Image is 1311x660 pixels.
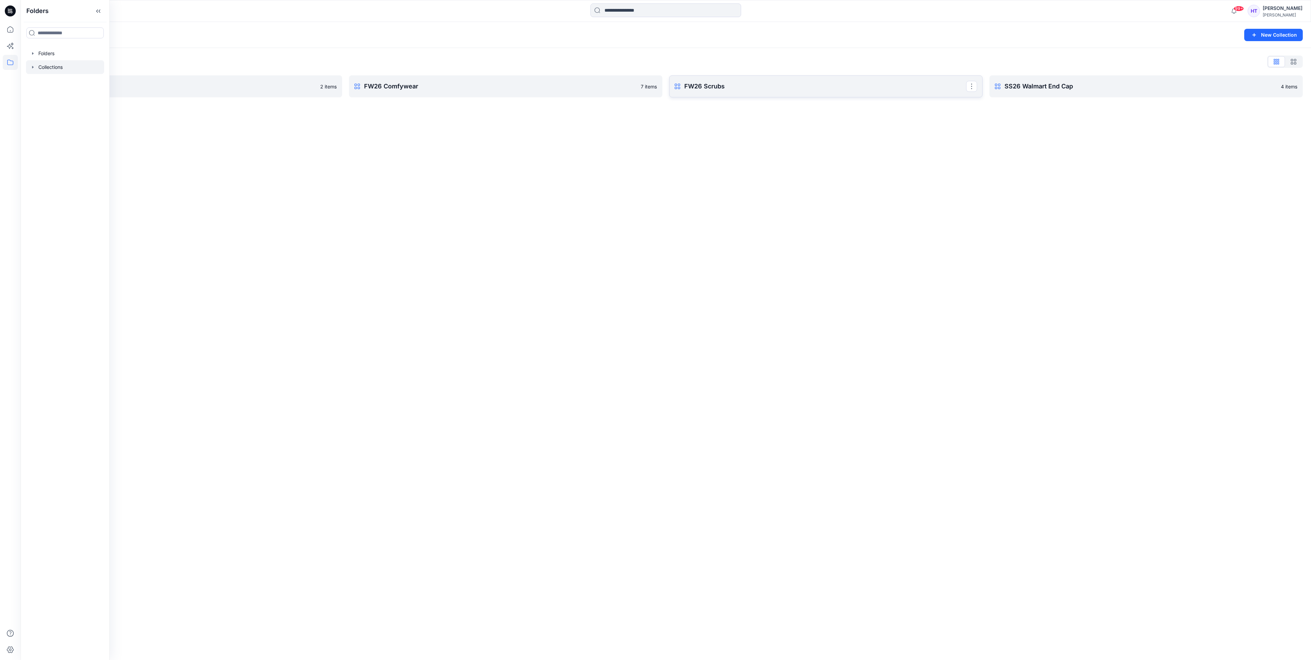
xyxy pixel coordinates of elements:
[1004,82,1277,91] p: SS26 Walmart End Cap
[641,83,657,90] p: 7 items
[364,82,637,91] p: FW26 Comfywear
[989,75,1303,97] a: SS26 Walmart End Cap4 items
[1263,4,1302,12] div: [PERSON_NAME]
[669,75,983,97] a: FW26 Scrubs
[1234,6,1244,11] span: 99+
[320,83,337,90] p: 2 items
[349,75,662,97] a: FW26 Comfywear7 items
[1263,12,1302,17] div: [PERSON_NAME]
[29,75,342,97] a: Comfy Sets2 items
[684,82,966,91] p: FW26 Scrubs
[44,82,316,91] p: Comfy Sets
[1248,5,1260,17] div: HT
[1281,83,1297,90] p: 4 items
[1244,29,1303,41] button: New Collection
